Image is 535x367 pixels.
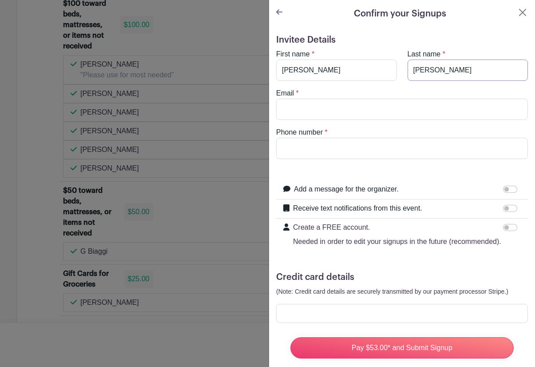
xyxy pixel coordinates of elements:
[354,7,446,20] h5: Confirm your Signups
[293,236,501,247] p: Needed in order to edit your signups in the future (recommended).
[276,35,528,45] h5: Invitee Details
[276,49,310,60] label: First name
[290,337,514,359] input: Pay $53.00* and Submit Signup
[293,222,501,233] p: Create a FREE account.
[293,203,422,214] label: Receive text notifications from this event.
[276,288,508,295] small: (Note: Credit card details are securely transmitted by our payment processor Stripe.)
[282,309,522,318] iframe: Secure card payment input frame
[276,88,294,99] label: Email
[276,127,323,138] label: Phone number
[294,184,399,195] label: Add a message for the organizer.
[408,49,441,60] label: Last name
[276,272,528,283] h5: Credit card details
[517,7,528,18] button: Close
